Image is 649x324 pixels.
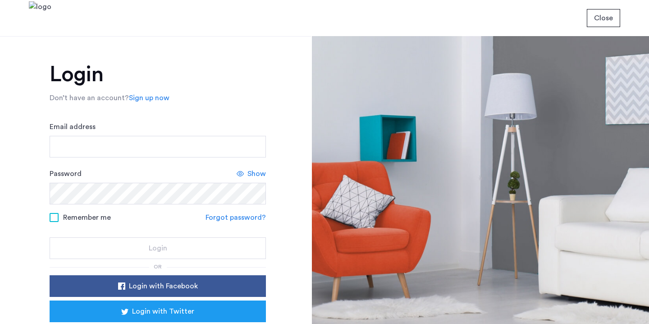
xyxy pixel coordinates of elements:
[154,264,162,269] span: or
[50,64,266,85] h1: Login
[50,121,96,132] label: Email address
[206,212,266,223] a: Forgot password?
[50,94,129,102] span: Don’t have an account?
[149,243,167,254] span: Login
[50,237,266,259] button: button
[129,93,169,103] a: Sign up now
[247,168,266,179] span: Show
[63,212,111,223] span: Remember me
[587,9,620,27] button: button
[132,306,194,317] span: Login with Twitter
[594,13,613,23] span: Close
[50,301,266,322] button: button
[50,168,82,179] label: Password
[50,275,266,297] button: button
[29,1,51,35] img: logo
[129,281,198,292] span: Login with Facebook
